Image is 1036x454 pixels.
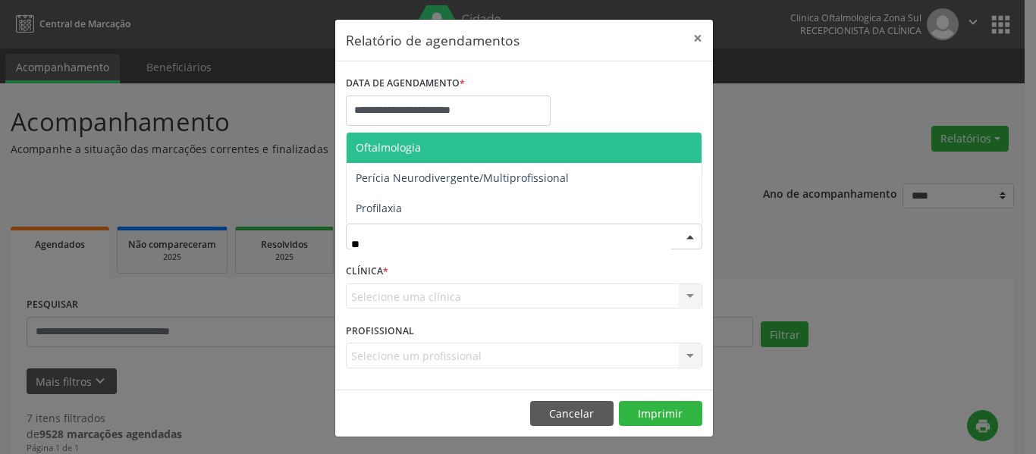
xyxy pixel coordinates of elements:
[356,140,421,155] span: Oftalmologia
[530,401,614,427] button: Cancelar
[346,72,465,95] label: DATA DE AGENDAMENTO
[356,201,402,215] span: Profilaxia
[346,260,388,283] label: CLÍNICA
[619,401,702,427] button: Imprimir
[346,30,520,50] h5: Relatório de agendamentos
[346,319,414,343] label: PROFISSIONAL
[683,20,713,57] button: Close
[356,171,569,185] span: Perícia Neurodivergente/Multiprofissional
